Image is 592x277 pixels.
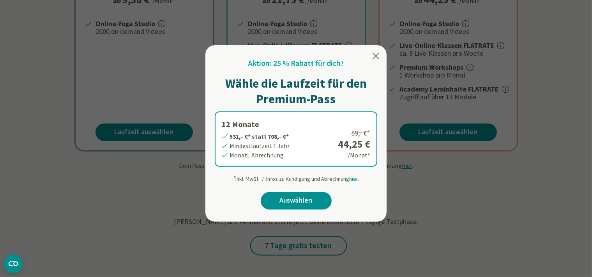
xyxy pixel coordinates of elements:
h1: Wähle die Laufzeit für den Premium-Pass [215,76,377,107]
div: Inkl. MwSt. / Infos zu Kündigung und Abrechnung . [233,171,359,183]
span: hier [350,175,358,182]
h2: Aktion: 25 % Rabatt für dich! [249,58,344,69]
a: Auswählen [261,192,332,210]
button: CMP-Widget öffnen [4,254,23,273]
